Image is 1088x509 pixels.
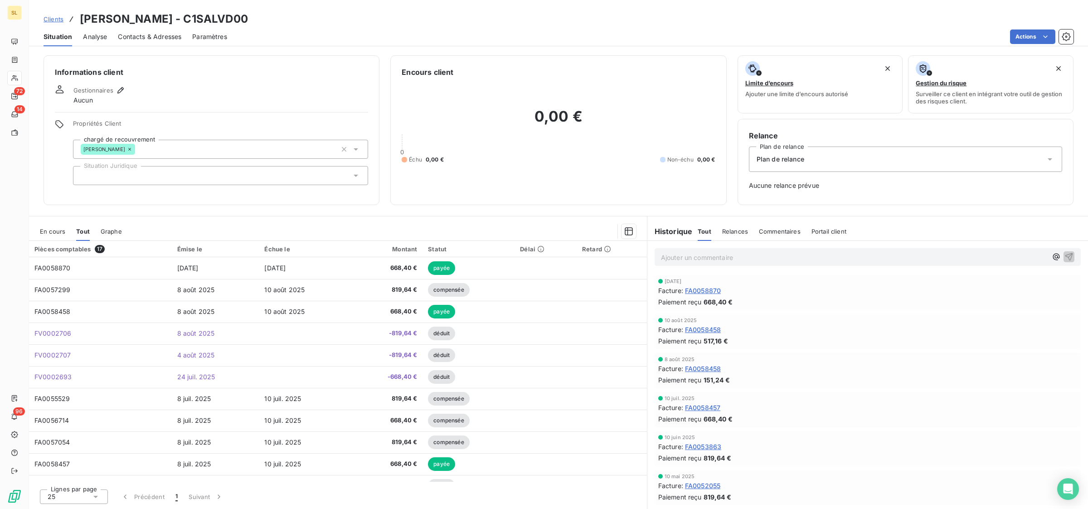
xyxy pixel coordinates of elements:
span: Facture : [658,481,683,490]
button: Limite d’encoursAjouter une limite d’encours autorisé [738,55,903,113]
span: 1 [175,492,178,501]
span: payée [428,457,455,471]
span: 14 [15,105,25,113]
span: FA0057054 [34,438,70,446]
a: Clients [44,15,63,24]
span: 668,40 € [357,307,417,316]
span: compensée [428,283,469,297]
span: Tout [698,228,711,235]
span: [PERSON_NAME] [83,147,125,152]
span: 10 mai 2025 [665,474,695,479]
span: FA0058458 [685,325,721,334]
span: FV0002707 [34,351,71,359]
span: Facture : [658,442,683,451]
img: Logo LeanPay [7,489,22,504]
span: 0,00 € [426,156,444,164]
span: 10 juin 2025 [665,435,695,440]
span: FA0055529 [34,395,70,402]
span: 517,16 € [704,336,728,346]
h2: 0,00 € [402,108,715,135]
span: [DATE] [177,264,199,272]
span: Limite d’encours [745,79,793,87]
span: 8 juil. 2025 [177,416,211,424]
div: Pièces comptables [34,245,166,253]
span: 668,40 € [357,416,417,425]
span: 8 juil. 2025 [177,438,211,446]
span: compensée [428,392,469,406]
span: FA0058870 [685,286,721,295]
span: 8 juil. 2025 [177,395,211,402]
button: 1 [170,487,183,506]
span: 24 juil. 2025 [177,373,215,381]
div: Délai [520,245,571,253]
h6: Encours client [402,67,453,78]
span: 10 juil. 2025 [264,438,301,446]
span: déduit [428,479,455,493]
span: Paiement reçu [658,414,702,424]
span: déduit [428,327,455,340]
span: 10 août 2025 [665,318,697,323]
span: 17 [95,245,105,253]
span: Commentaires [759,228,801,235]
span: Relances [722,228,748,235]
span: 10 juil. 2025 [665,396,695,401]
input: Ajouter une valeur [81,171,88,180]
button: Gestion du risqueSurveiller ce client en intégrant votre outil de gestion des risques client. [908,55,1073,113]
span: 819,64 € [704,492,731,502]
span: 8 août 2025 [177,308,215,315]
span: -819,64 € [357,329,417,338]
span: compensée [428,414,469,427]
span: Analyse [83,32,107,41]
span: 8 août 2025 [177,286,215,294]
span: payée [428,305,455,318]
span: 668,40 € [357,264,417,273]
span: Plan de relance [757,155,804,164]
span: FA0058457 [34,460,70,468]
span: -819,64 € [357,351,417,360]
span: Tout [76,228,90,235]
span: 151,24 € [704,375,730,385]
span: Facture : [658,364,683,373]
span: Facture : [658,403,683,412]
span: Facture : [658,286,683,295]
span: -668,40 € [357,372,417,382]
span: 819,64 € [357,285,417,294]
span: FA0058458 [685,364,721,373]
span: déduit [428,370,455,384]
span: FA0057299 [34,286,70,294]
input: Ajouter une valeur [135,145,142,153]
span: [DATE] [264,264,286,272]
span: FA0053863 [685,442,721,451]
button: Suivant [183,487,229,506]
span: Surveiller ce client en intégrant votre outil de gestion des risques client. [916,90,1066,105]
span: Contacts & Adresses [118,32,181,41]
span: 8 août 2025 [177,329,215,337]
span: 72 [14,87,25,95]
div: SL [7,5,22,20]
span: 96 [13,407,25,416]
div: Montant [357,245,417,253]
h3: [PERSON_NAME] - C1SALVD00 [80,11,248,27]
span: Gestionnaires [73,87,113,94]
span: Clients [44,15,63,23]
span: Paiement reçu [658,492,702,502]
span: Graphe [101,228,122,235]
span: Portail client [811,228,846,235]
span: FA0052055 [685,481,720,490]
button: Précédent [115,487,170,506]
span: 8 juil. 2025 [177,460,211,468]
span: Aucun [73,96,93,105]
span: déduit [428,348,455,362]
div: Émise le [177,245,254,253]
span: Propriétés Client [73,120,368,132]
span: 668,40 € [704,414,733,424]
span: 10 juil. 2025 [264,460,301,468]
span: Paiement reçu [658,297,702,307]
h6: Relance [749,130,1062,141]
h6: Informations client [55,67,368,78]
span: 668,40 € [704,297,733,307]
span: 668,40 € [357,460,417,469]
span: FA0058457 [685,403,720,412]
h6: Historique [647,226,693,237]
span: Situation [44,32,72,41]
